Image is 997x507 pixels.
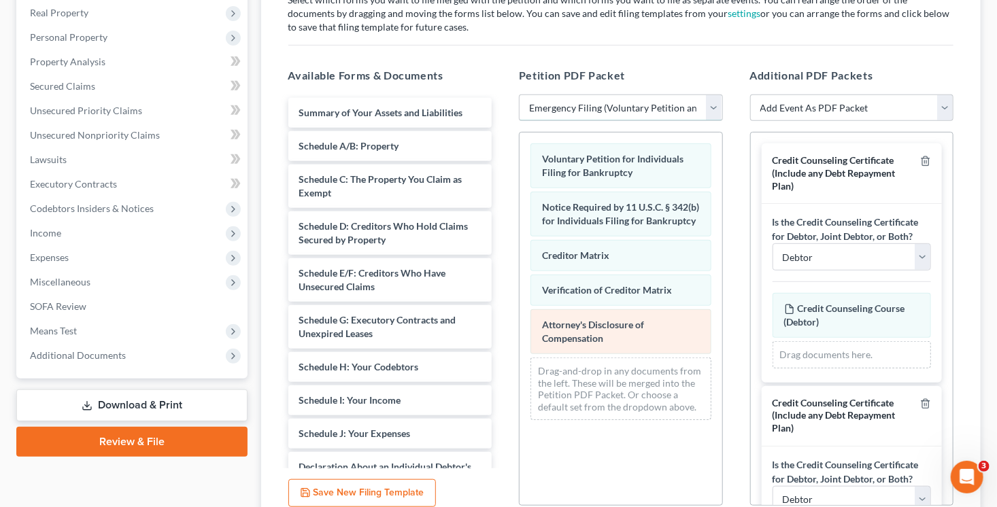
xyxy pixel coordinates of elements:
label: Is the Credit Counseling Certificate for Debtor, Joint Debtor, or Both? [773,215,932,243]
span: Personal Property [30,31,107,43]
h5: Available Forms & Documents [288,67,492,84]
span: Property Analysis [30,56,105,67]
a: settings [728,7,761,19]
span: Schedule I: Your Income [299,394,401,406]
span: Voluntary Petition for Individuals Filing for Bankruptcy [542,153,683,178]
span: Petition PDF Packet [519,69,625,82]
span: Schedule D: Creditors Who Hold Claims Secured by Property [299,220,469,245]
span: Attorney's Disclosure of Compensation [542,319,644,344]
a: Download & Print [16,389,248,421]
a: Lawsuits [19,147,248,172]
a: Secured Claims [19,74,248,99]
span: Lawsuits [30,154,67,165]
span: Credit Counseling Certificate (Include any Debt Repayment Plan) [773,154,896,191]
div: Drag documents here. [773,341,932,368]
span: Schedule H: Your Codebtors [299,361,419,372]
span: Secured Claims [30,80,95,92]
h5: Additional PDF Packets [750,67,954,84]
span: Schedule G: Executory Contracts and Unexpired Leases [299,314,456,339]
span: SOFA Review [30,300,86,312]
span: Schedule E/F: Creditors Who Have Unsecured Claims [299,267,446,292]
span: Verification of Creditor Matrix [542,284,672,296]
span: Income [30,227,61,239]
a: Unsecured Nonpriority Claims [19,123,248,147]
a: Review & File [16,427,248,457]
span: Expenses [30,251,69,263]
span: Credit Counseling Certificate (Include any Debt Repayment Plan) [773,397,896,434]
span: Notice Required by 11 U.S.C. § 342(b) for Individuals Filing for Bankruptcy [542,201,699,226]
span: Unsecured Priority Claims [30,105,142,116]
span: Executory Contracts [30,178,117,190]
iframe: Intercom live chat [951,461,983,493]
a: Unsecured Priority Claims [19,99,248,123]
a: SOFA Review [19,294,248,319]
span: Declaration About an Individual Debtor's Schedules [299,461,472,486]
span: Schedule J: Your Expenses [299,427,411,439]
span: Miscellaneous [30,276,90,287]
span: Means Test [30,325,77,336]
span: Schedule C: The Property You Claim as Exempt [299,173,462,198]
div: Drag-and-drop in any documents from the left. These will be merged into the Petition PDF Packet. ... [530,357,711,420]
span: Additional Documents [30,349,126,361]
span: Codebtors Insiders & Notices [30,203,154,214]
span: Unsecured Nonpriority Claims [30,129,160,141]
span: 3 [979,461,990,472]
span: Real Property [30,7,88,18]
span: Schedule A/B: Property [299,140,399,152]
span: Credit Counseling Course (Debtor) [784,302,905,328]
label: Is the Credit Counseling Certificate for Debtor, Joint Debtor, or Both? [773,457,932,486]
span: Summary of Your Assets and Liabilities [299,107,463,118]
span: Creditor Matrix [542,249,609,261]
a: Property Analysis [19,50,248,74]
a: Executory Contracts [19,172,248,196]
